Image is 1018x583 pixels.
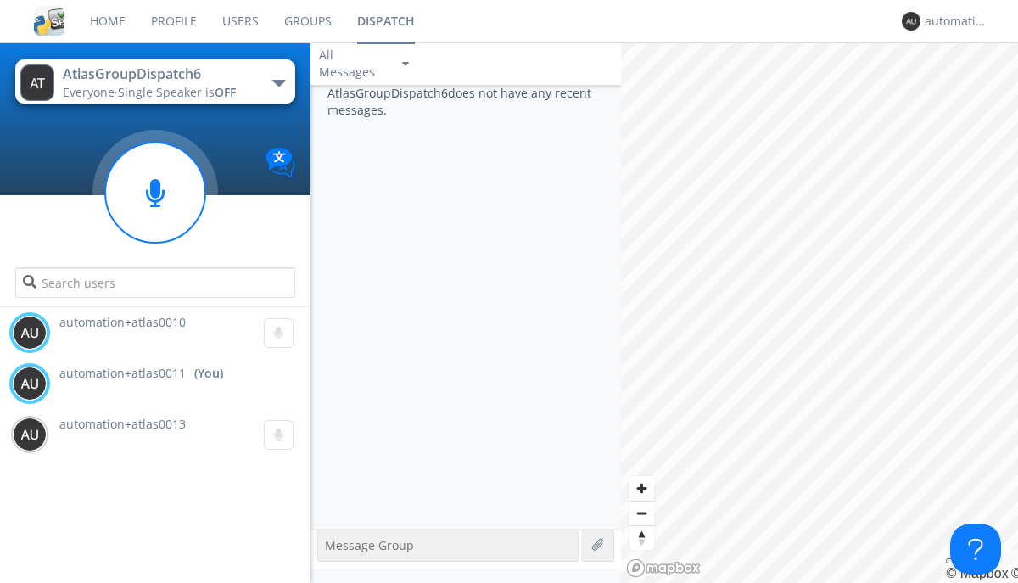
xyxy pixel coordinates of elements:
img: Translation enabled [266,148,295,177]
div: AtlasGroupDispatch6 does not have any recent messages. [310,85,621,529]
a: Mapbox logo [626,558,701,578]
button: Zoom in [629,476,654,501]
img: 373638.png [13,316,47,350]
a: Mapbox [946,566,1008,580]
div: All Messages [319,47,387,81]
span: Single Speaker is [118,84,236,100]
img: 373638.png [13,367,47,401]
img: 373638.png [20,64,54,101]
span: automation+atlas0011 [59,365,186,382]
img: caret-down-sm.svg [402,62,409,66]
div: automation+atlas0011 [925,13,988,30]
span: automation+atlas0013 [59,416,186,432]
span: Zoom out [629,502,654,525]
button: Toggle attribution [946,558,959,563]
iframe: Toggle Customer Support [950,524,1001,575]
span: OFF [215,84,236,100]
img: 373638.png [13,418,47,451]
button: Reset bearing to north [629,525,654,550]
button: AtlasGroupDispatch6Everyone·Single Speaker isOFF [15,59,294,104]
img: cddb5a64eb264b2086981ab96f4c1ba7 [34,6,64,36]
span: Reset bearing to north [629,526,654,550]
div: (You) [194,365,223,382]
input: Search users [15,267,294,298]
span: automation+atlas0010 [59,314,186,330]
div: AtlasGroupDispatch6 [63,64,254,84]
img: 373638.png [902,12,920,31]
button: Zoom out [629,501,654,525]
div: Everyone · [63,84,254,101]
